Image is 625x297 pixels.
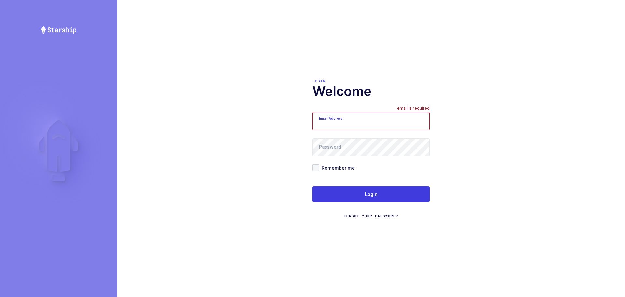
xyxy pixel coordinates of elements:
div: email is required [397,106,430,112]
h1: Welcome [312,83,430,99]
button: Login [312,186,430,202]
input: Password [312,138,430,156]
span: Remember me [319,165,355,171]
img: Starship [40,26,77,34]
input: Email Address [312,112,430,130]
a: Forgot Your Password? [344,214,398,219]
div: Login [312,78,430,83]
span: Login [365,191,378,198]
